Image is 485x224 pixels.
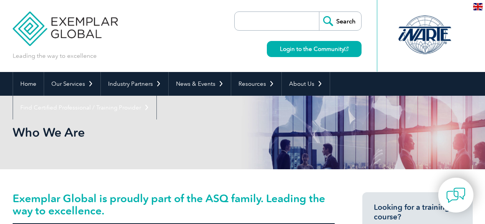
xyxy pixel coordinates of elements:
h2: Who We Are [13,126,335,139]
a: Home [13,72,44,96]
a: Find Certified Professional / Training Provider [13,96,156,119]
a: Login to the Community [267,41,362,57]
p: Leading the way to excellence [13,52,97,60]
img: en [473,3,483,10]
img: open_square.png [344,47,349,51]
a: About Us [282,72,330,96]
h3: Looking for a training course? [374,203,461,222]
a: Resources [231,72,281,96]
a: Our Services [44,72,100,96]
a: Industry Partners [101,72,168,96]
h2: Exemplar Global is proudly part of the ASQ family. Leading the way to excellence. [13,192,335,217]
a: News & Events [169,72,231,96]
input: Search [319,12,361,30]
img: contact-chat.png [446,186,465,205]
